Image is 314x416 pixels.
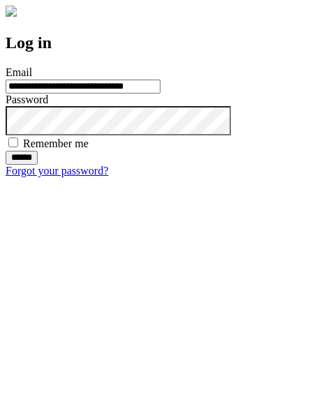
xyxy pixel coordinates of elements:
[6,165,108,177] a: Forgot your password?
[6,34,308,52] h2: Log in
[6,94,48,105] label: Password
[6,6,17,17] img: logo-4e3dc11c47720685a147b03b5a06dd966a58ff35d612b21f08c02c0306f2b779.png
[6,66,32,78] label: Email
[23,138,89,149] label: Remember me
